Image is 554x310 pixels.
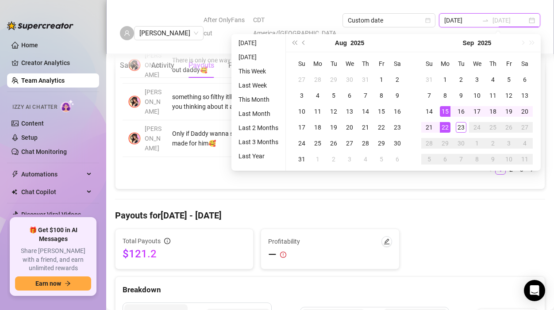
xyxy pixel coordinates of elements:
li: This Week [235,66,282,77]
img: AI Chatter [61,100,74,112]
td: 2025-09-22 [437,119,453,135]
th: Tu [453,56,469,72]
li: Last Year [235,151,282,161]
div: 6 [519,74,530,85]
div: 5 [424,154,435,165]
td: 2025-09-19 [501,103,517,119]
img: logo-BBDzfeDw.svg [7,21,73,30]
td: 2025-10-10 [501,151,517,167]
img: Holly [128,132,141,145]
td: 2025-09-28 [421,135,437,151]
a: Team Analytics [21,77,65,84]
div: 23 [456,122,466,133]
td: 2025-09-21 [421,119,437,135]
div: 3 [296,90,307,101]
td: 2025-08-27 [342,135,358,151]
th: Fr [373,56,389,72]
div: 1 [376,74,387,85]
div: 7 [360,90,371,101]
div: 14 [424,106,435,117]
span: user [124,30,130,36]
td: 2025-08-19 [326,119,342,135]
td: 2025-07-29 [326,72,342,88]
div: 19 [328,122,339,133]
td: 2025-09-03 [342,151,358,167]
div: Breakdown [123,284,538,296]
td: 2025-08-14 [358,103,373,119]
td: 2025-08-01 [373,72,389,88]
div: 5 [328,90,339,101]
div: 15 [376,106,387,117]
td: 2025-09-06 [517,72,533,88]
td: 2025-09-04 [485,72,501,88]
div: 1 [472,138,482,149]
button: Choose a month [463,34,474,52]
div: 11 [312,106,323,117]
td: 2025-09-27 [517,119,533,135]
td: 2025-08-17 [294,119,310,135]
td: 2025-09-02 [326,151,342,167]
span: $121.2 [123,247,246,261]
div: 27 [296,74,307,85]
td: 2025-09-30 [453,135,469,151]
div: 9 [456,90,466,101]
div: 10 [296,106,307,117]
div: 14 [360,106,371,117]
img: Chat Copilot [12,189,17,195]
div: 3 [504,138,514,149]
button: Choose a month [335,34,347,52]
div: 28 [312,74,323,85]
button: Last year (Control + left) [289,34,299,52]
li: This Month [235,94,282,105]
div: 8 [472,154,482,165]
div: 17 [296,122,307,133]
td: 2025-09-06 [389,151,405,167]
td: 2025-08-03 [294,88,310,103]
div: Activity [151,60,174,71]
span: Automations [21,167,84,181]
input: Start date [444,15,479,25]
span: Chat Copilot [21,185,84,199]
a: Discover Viral Videos [21,211,81,218]
div: 28 [424,138,435,149]
div: 21 [360,122,371,133]
div: 6 [392,154,403,165]
td: 2025-09-05 [373,151,389,167]
td: 2025-08-31 [294,151,310,167]
div: 25 [488,122,498,133]
div: 27 [344,138,355,149]
div: 26 [504,122,514,133]
div: 4 [360,154,371,165]
td: 2025-08-09 [389,88,405,103]
div: 9 [488,154,498,165]
span: edit [384,238,390,245]
th: Su [421,56,437,72]
td: 2025-09-08 [437,88,453,103]
td: 2025-08-04 [310,88,326,103]
td: 2025-09-11 [485,88,501,103]
td: 2025-09-24 [469,119,485,135]
div: 31 [360,74,371,85]
div: Payouts [189,60,214,71]
td: 2025-08-18 [310,119,326,135]
td: 2025-10-05 [421,151,437,167]
div: 21 [424,122,435,133]
td: 2025-09-12 [501,88,517,103]
div: 20 [519,106,530,117]
div: 8 [440,90,450,101]
a: Setup [21,134,38,141]
td: 2025-08-29 [373,135,389,151]
td: 2025-09-01 [310,151,326,167]
div: 29 [376,138,387,149]
td: 2025-10-02 [485,135,501,151]
td: 2025-08-05 [326,88,342,103]
a: Creator Analytics [21,56,92,70]
td: 2025-08-25 [310,135,326,151]
th: Sa [517,56,533,72]
span: Share [PERSON_NAME] with a friend, and earn unlimited rewards [15,247,91,273]
td: 2025-09-18 [485,103,501,119]
span: thunderbolt [12,171,19,178]
div: 12 [504,90,514,101]
div: 30 [456,138,466,149]
td: 2025-08-28 [358,135,373,151]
